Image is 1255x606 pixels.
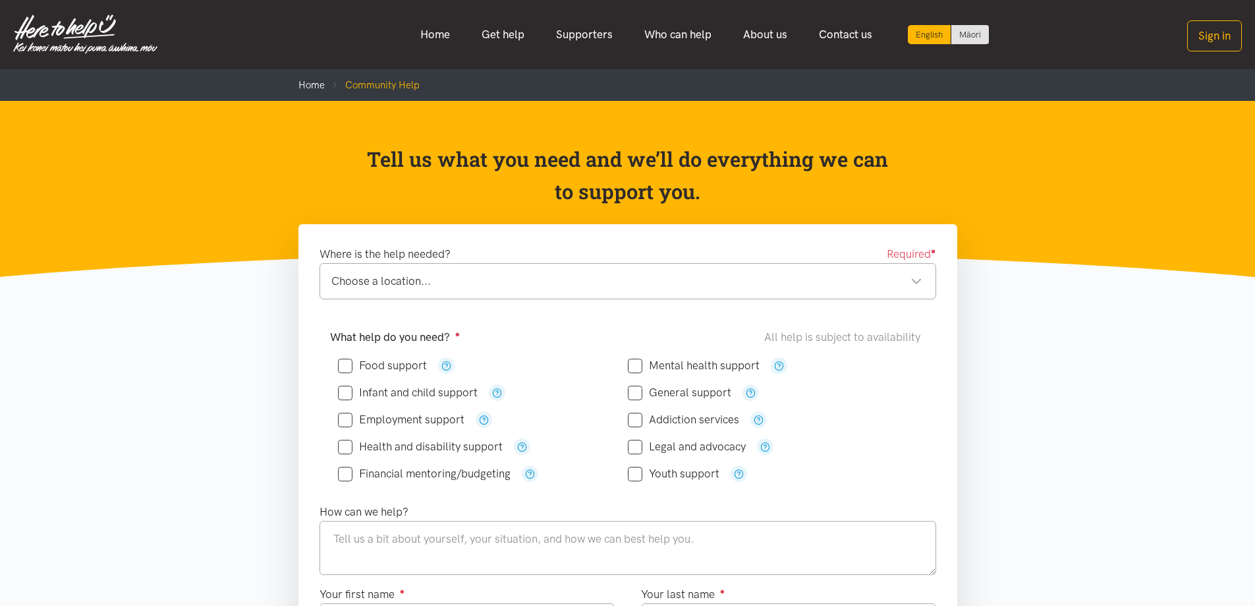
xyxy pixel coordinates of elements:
[331,272,922,290] div: Choose a location...
[764,328,926,346] div: All help is subject to availability
[400,586,405,596] sup: ●
[540,20,628,49] a: Supporters
[338,387,478,398] label: Infant and child support
[628,20,727,49] a: Who can help
[466,20,540,49] a: Get help
[325,77,420,93] li: Community Help
[338,414,464,425] label: Employment support
[338,468,511,479] label: Financial mentoring/budgeting
[320,245,451,263] label: Where is the help needed?
[931,246,936,256] sup: ●
[404,20,466,49] a: Home
[628,441,746,452] label: Legal and advocacy
[366,143,889,208] p: Tell us what you need and we’ll do everything we can to support you.
[320,586,405,603] label: Your first name
[298,79,325,91] a: Home
[803,20,888,49] a: Contact us
[13,15,157,54] img: Home
[330,328,460,346] label: What help do you need?
[908,25,990,44] div: Language toggle
[455,329,460,339] sup: ●
[1187,20,1242,51] button: Sign in
[338,360,427,371] label: Food support
[641,586,725,603] label: Your last name
[628,468,719,479] label: Youth support
[951,25,989,44] a: Switch to Te Reo Māori
[628,387,731,398] label: General support
[338,441,503,452] label: Health and disability support
[887,245,936,263] span: Required
[720,586,725,596] sup: ●
[628,414,739,425] label: Addiction services
[320,503,408,521] label: How can we help?
[628,360,760,371] label: Mental health support
[727,20,803,49] a: About us
[908,25,951,44] div: Current language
